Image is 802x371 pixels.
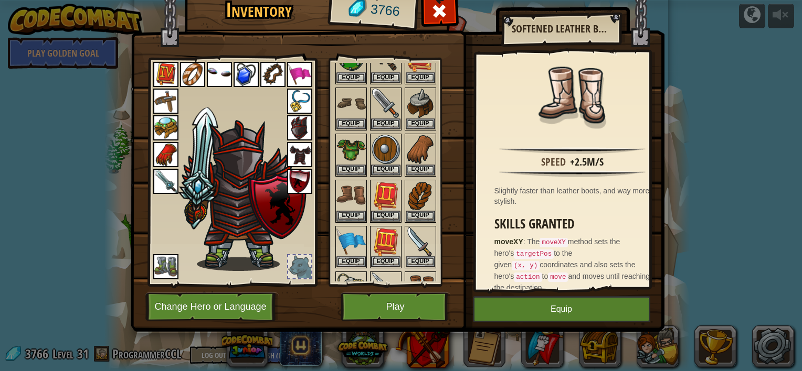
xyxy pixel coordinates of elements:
[153,62,178,87] img: portrait.png
[371,272,400,302] img: portrait.png
[287,142,312,167] img: portrait.png
[406,72,435,83] button: Equip
[514,249,554,259] code: targetPos
[234,62,259,87] img: portrait.png
[336,89,366,118] img: portrait.png
[371,256,400,267] button: Equip
[153,115,178,140] img: portrait.png
[207,62,232,87] img: portrait.png
[548,272,568,282] code: move
[287,115,312,140] img: portrait.png
[336,227,366,256] img: portrait.png
[371,165,400,176] button: Equip
[371,227,400,256] img: portrait.png
[260,62,286,87] img: portrait.png
[473,296,650,322] button: Equip
[287,89,312,114] img: portrait.png
[406,135,435,164] img: portrait.png
[153,169,178,194] img: portrait.png
[336,118,366,129] button: Equip
[540,238,567,247] code: moveXY
[494,185,656,206] div: Slightly faster than leather boots, and way more stylish.
[336,211,366,222] button: Equip
[371,72,400,83] button: Equip
[406,165,435,176] button: Equip
[406,227,435,256] img: portrait.png
[406,118,435,129] button: Equip
[494,237,650,292] span: The method sets the hero's to the given coordinates and also sets the hero's to and moves until r...
[371,135,400,164] img: portrait.png
[512,261,540,270] code: (x, y)
[499,147,645,154] img: hr.png
[287,169,312,194] img: portrait.png
[371,118,400,129] button: Equip
[336,135,366,164] img: portrait.png
[406,89,435,118] img: portrait.png
[499,170,645,177] img: hr.png
[336,181,366,210] img: portrait.png
[371,181,400,210] img: portrait.png
[494,217,656,231] h3: Skills Granted
[336,165,366,176] button: Equip
[287,62,312,87] img: portrait.png
[406,211,435,222] button: Equip
[406,272,435,302] img: portrait.png
[153,254,178,279] img: portrait.png
[180,62,205,87] img: portrait.png
[523,237,527,246] span: :
[570,155,604,170] div: +2.5m/s
[153,89,178,114] img: portrait.png
[541,155,566,170] div: Speed
[180,118,308,271] img: worn-dragonshield-male.png
[153,142,178,167] img: portrait.png
[336,256,366,267] button: Equip
[512,23,610,35] h2: Softened Leather Boots
[494,237,523,246] strong: moveXY
[145,292,279,321] button: Change Hero or Language
[336,72,366,83] button: Equip
[406,256,435,267] button: Equip
[371,89,400,118] img: portrait.png
[406,181,435,210] img: portrait.png
[514,272,542,282] code: action
[341,292,450,321] button: Play
[539,61,607,129] img: portrait.png
[336,272,366,302] img: portrait.png
[371,211,400,222] button: Equip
